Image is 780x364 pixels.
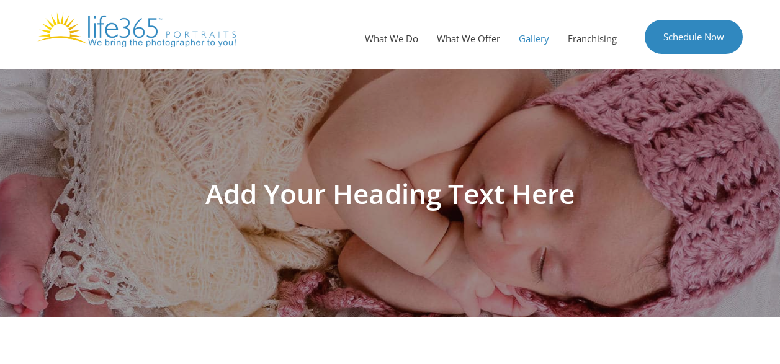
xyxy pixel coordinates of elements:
[356,20,428,57] a: What We Do
[37,12,236,47] img: Life365
[645,20,743,54] a: Schedule Now
[428,20,509,57] a: What We Offer
[509,20,558,57] a: Gallery
[43,180,738,207] h1: Add Your Heading Text Here
[558,20,626,57] a: Franchising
